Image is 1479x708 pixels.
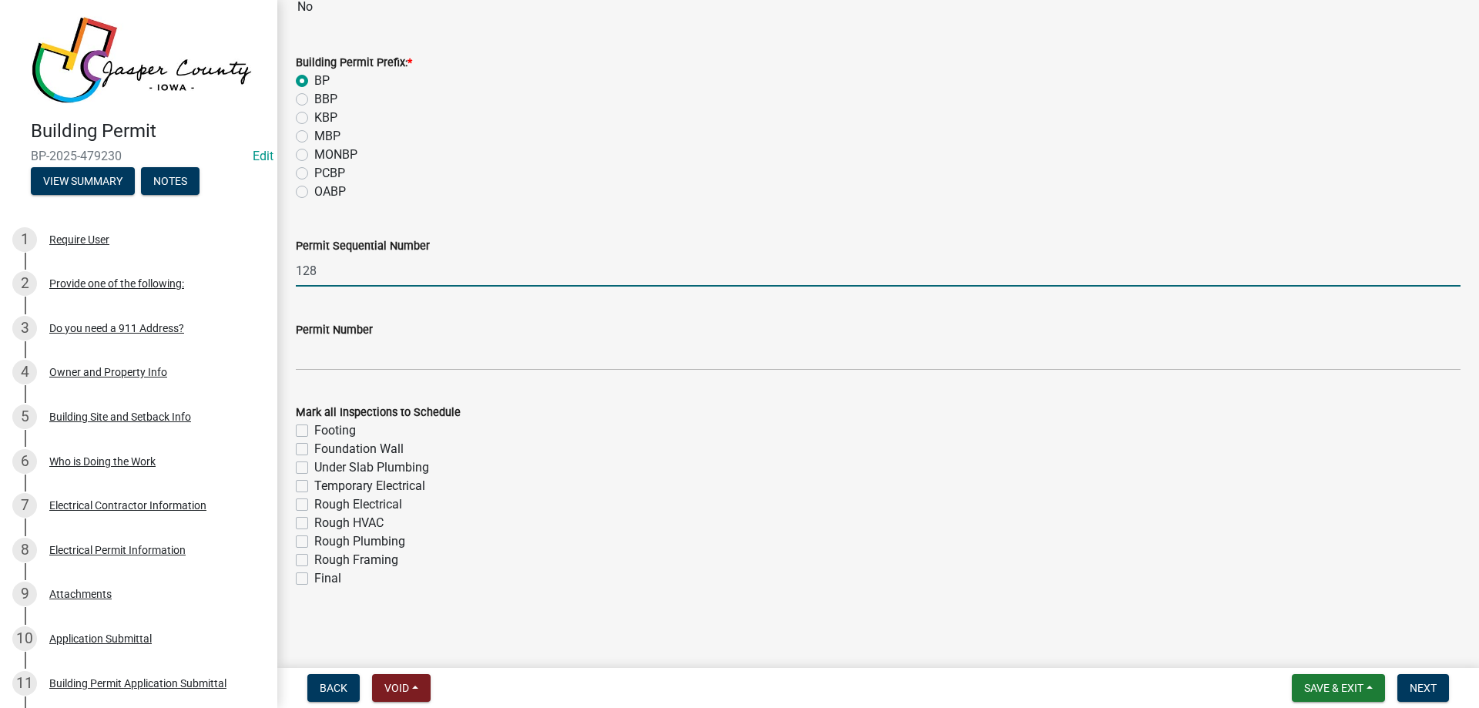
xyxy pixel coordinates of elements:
[49,678,226,689] div: Building Permit Application Submittal
[314,90,337,109] label: BBP
[314,458,429,477] label: Under Slab Plumbing
[1410,682,1437,694] span: Next
[31,167,135,195] button: View Summary
[31,16,253,104] img: Jasper County, Iowa
[49,545,186,555] div: Electrical Permit Information
[1397,674,1449,702] button: Next
[314,569,341,588] label: Final
[314,421,356,440] label: Footing
[384,682,409,694] span: Void
[314,440,404,458] label: Foundation Wall
[296,58,412,69] label: Building Permit Prefix:
[314,532,405,551] label: Rough Plumbing
[12,404,37,429] div: 5
[49,411,191,422] div: Building Site and Setback Info
[12,626,37,651] div: 10
[31,120,265,143] h4: Building Permit
[141,176,200,188] wm-modal-confirm: Notes
[12,227,37,252] div: 1
[49,234,109,245] div: Require User
[253,149,273,163] wm-modal-confirm: Edit Application Number
[49,278,184,289] div: Provide one of the following:
[314,72,330,90] label: BP
[49,589,112,599] div: Attachments
[372,674,431,702] button: Void
[314,109,337,127] label: KBP
[314,514,384,532] label: Rough HVAC
[12,449,37,474] div: 6
[1304,682,1363,694] span: Save & Exit
[296,241,430,252] label: Permit Sequential Number
[314,127,340,146] label: MBP
[49,633,152,644] div: Application Submittal
[12,271,37,296] div: 2
[307,674,360,702] button: Back
[31,176,135,188] wm-modal-confirm: Summary
[314,146,357,164] label: MONBP
[314,183,346,201] label: OABP
[49,500,206,511] div: Electrical Contractor Information
[12,316,37,341] div: 3
[12,538,37,562] div: 8
[141,167,200,195] button: Notes
[49,367,167,377] div: Owner and Property Info
[12,671,37,696] div: 11
[296,325,373,336] label: Permit Number
[314,495,402,514] label: Rough Electrical
[49,323,184,334] div: Do you need a 911 Address?
[320,682,347,694] span: Back
[314,551,398,569] label: Rough Framing
[253,149,273,163] a: Edit
[1292,674,1385,702] button: Save & Exit
[31,149,246,163] span: BP-2025-479230
[314,164,345,183] label: PCBP
[49,456,156,467] div: Who is Doing the Work
[314,477,425,495] label: Temporary Electrical
[12,360,37,384] div: 4
[12,582,37,606] div: 9
[296,408,461,418] label: Mark all Inspections to Schedule
[12,493,37,518] div: 7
